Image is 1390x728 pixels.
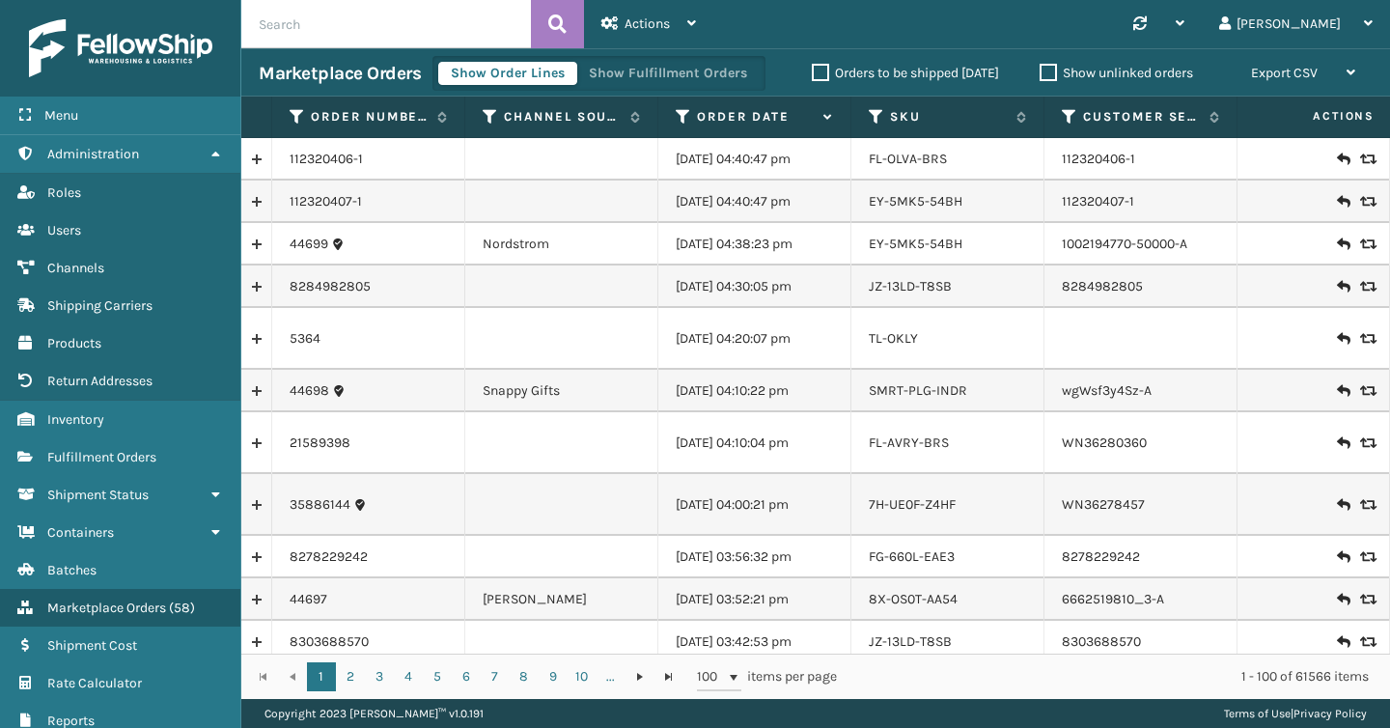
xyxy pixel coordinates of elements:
[869,591,958,607] a: 8X-OS0T-AA54
[47,411,104,428] span: Inventory
[890,108,1007,126] label: SKU
[1337,277,1348,296] i: Create Return Label
[504,108,621,126] label: Channel Source
[632,669,648,685] span: Go to the next page
[290,434,350,453] a: 21589398
[1044,412,1237,474] td: WN36280360
[259,62,421,85] h3: Marketplace Orders
[44,107,78,124] span: Menu
[625,15,670,32] span: Actions
[625,662,654,691] a: Go to the next page
[47,600,166,616] span: Marketplace Orders
[869,330,918,347] a: TL-OKLY
[47,487,149,503] span: Shipment Status
[1044,138,1237,181] td: 112320406-1
[1337,235,1348,254] i: Create Return Label
[658,181,851,223] td: [DATE] 04:40:47 pm
[869,236,962,252] a: EY-5MK5-54BH
[658,412,851,474] td: [DATE] 04:10:04 pm
[47,184,81,201] span: Roles
[465,223,658,266] td: Nordstrom
[290,277,371,296] a: 8284982805
[658,138,851,181] td: [DATE] 04:40:47 pm
[47,562,97,578] span: Batches
[869,434,949,451] a: FL-AVRY-BRS
[264,699,484,728] p: Copyright 2023 [PERSON_NAME]™ v 1.0.191
[481,662,510,691] a: 7
[869,548,955,565] a: FG-660L-EAE3
[658,308,851,370] td: [DATE] 04:20:07 pm
[658,578,851,621] td: [DATE] 03:52:21 pm
[1360,498,1372,512] i: Replace
[869,382,967,399] a: SMRT-PLG-INDR
[47,524,114,541] span: Containers
[290,235,328,254] a: 44699
[1337,590,1348,609] i: Create Return Label
[658,621,851,663] td: [DATE] 03:42:53 pm
[869,633,952,650] a: JZ-13LD-T8SB
[307,662,336,691] a: 1
[1337,434,1348,453] i: Create Return Label
[697,662,838,691] span: items per page
[29,19,212,77] img: logo
[336,662,365,691] a: 2
[1360,436,1372,450] i: Replace
[47,222,81,238] span: Users
[812,65,999,81] label: Orders to be shipped [DATE]
[1337,329,1348,349] i: Create Return Label
[597,662,625,691] a: ...
[47,675,142,691] span: Rate Calculator
[1224,699,1367,728] div: |
[47,637,137,654] span: Shipment Cost
[394,662,423,691] a: 4
[658,474,851,536] td: [DATE] 04:00:21 pm
[1360,384,1372,398] i: Replace
[1337,192,1348,211] i: Create Return Label
[568,662,597,691] a: 10
[1360,280,1372,294] i: Replace
[311,108,428,126] label: Order Number
[864,667,1369,686] div: 1 - 100 of 61566 items
[47,373,153,389] span: Return Addresses
[1360,550,1372,564] i: Replace
[1252,100,1386,132] span: Actions
[438,62,577,85] button: Show Order Lines
[1044,266,1237,308] td: 8284982805
[1083,108,1200,126] label: Customer Service Order Number
[1044,536,1237,578] td: 8278229242
[869,151,947,167] a: FL-OLVA-BRS
[1224,707,1291,720] a: Terms of Use
[510,662,539,691] a: 8
[869,193,962,210] a: EY-5MK5-54BH
[1360,635,1372,649] i: Replace
[290,495,350,515] a: 35886144
[1044,474,1237,536] td: WN36278457
[290,381,329,401] a: 44698
[47,146,139,162] span: Administration
[1293,707,1367,720] a: Privacy Policy
[465,578,658,621] td: [PERSON_NAME]
[1360,153,1372,166] i: Replace
[365,662,394,691] a: 3
[290,632,369,652] a: 8303688570
[1360,195,1372,209] i: Replace
[1337,632,1348,652] i: Create Return Label
[697,108,814,126] label: Order Date
[1337,150,1348,169] i: Create Return Label
[1044,370,1237,412] td: wgWsf3y4Sz-A
[290,329,320,349] a: 5364
[465,370,658,412] td: Snappy Gifts
[47,335,101,351] span: Products
[1044,223,1237,266] td: 1002194770-50000-A
[1044,578,1237,621] td: 6662519810_3-A
[658,370,851,412] td: [DATE] 04:10:22 pm
[654,662,683,691] a: Go to the last page
[869,496,956,513] a: 7H-UE0F-Z4HF
[169,600,195,616] span: ( 58 )
[539,662,568,691] a: 9
[1040,65,1193,81] label: Show unlinked orders
[452,662,481,691] a: 6
[1360,238,1372,251] i: Replace
[290,192,362,211] a: 112320407-1
[658,223,851,266] td: [DATE] 04:38:23 pm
